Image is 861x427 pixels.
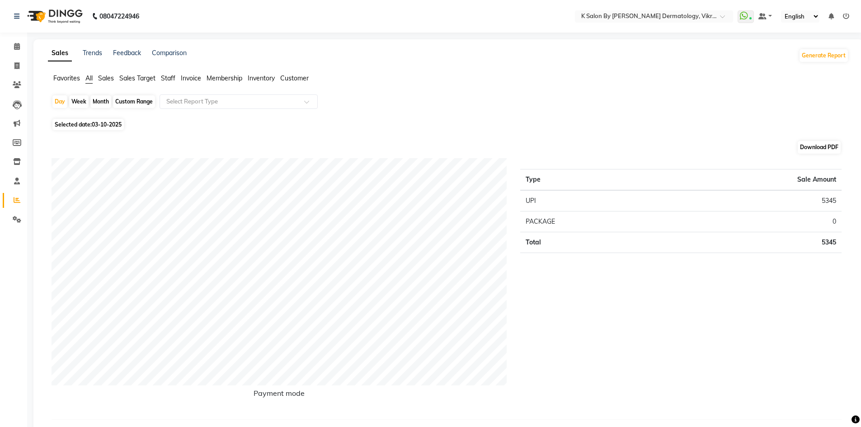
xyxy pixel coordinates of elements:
[52,389,507,401] h6: Payment mode
[83,49,102,57] a: Trends
[207,74,242,82] span: Membership
[92,121,122,128] span: 03-10-2025
[119,74,155,82] span: Sales Target
[53,74,80,82] span: Favorites
[520,211,664,232] td: PACKAGE
[664,232,842,253] td: 5345
[520,169,664,191] th: Type
[161,74,175,82] span: Staff
[664,211,842,232] td: 0
[98,74,114,82] span: Sales
[798,141,841,154] button: Download PDF
[52,119,124,130] span: Selected date:
[181,74,201,82] span: Invoice
[280,74,309,82] span: Customer
[152,49,187,57] a: Comparison
[113,95,155,108] div: Custom Range
[800,49,848,62] button: Generate Report
[23,4,85,29] img: logo
[520,232,664,253] td: Total
[48,45,72,61] a: Sales
[664,169,842,191] th: Sale Amount
[99,4,139,29] b: 08047224946
[664,190,842,211] td: 5345
[90,95,111,108] div: Month
[85,74,93,82] span: All
[52,95,67,108] div: Day
[248,74,275,82] span: Inventory
[69,95,89,108] div: Week
[113,49,141,57] a: Feedback
[520,190,664,211] td: UPI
